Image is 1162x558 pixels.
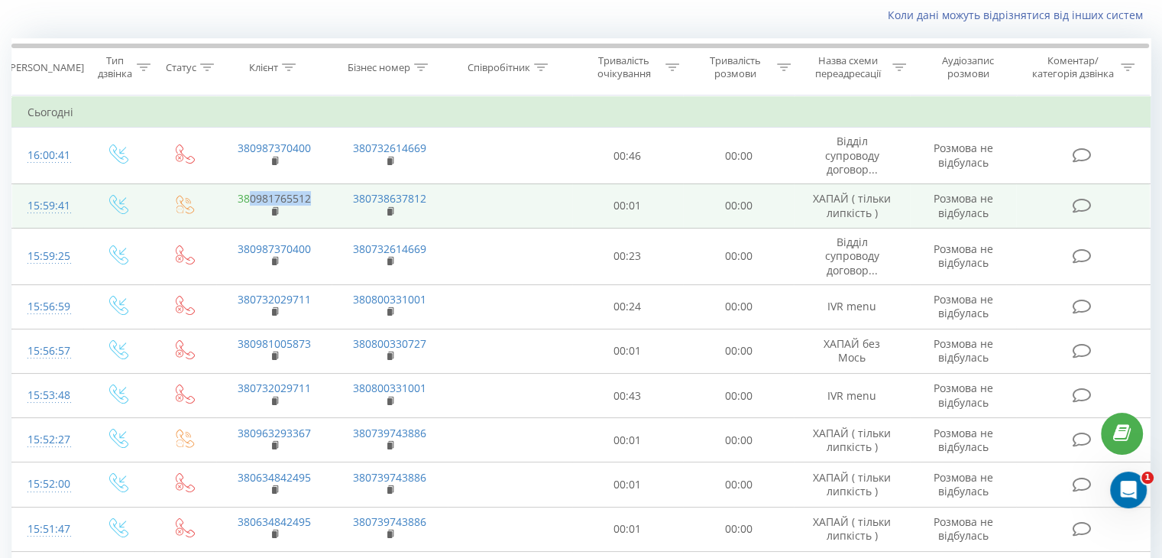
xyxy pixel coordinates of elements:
[572,284,683,329] td: 00:24
[924,54,1013,80] div: Аудіозапис розмови
[353,292,426,307] a: 380800331001
[28,242,68,271] div: 15:59:25
[238,336,311,351] a: 380981005873
[683,418,794,462] td: 00:00
[934,292,993,320] span: Розмова не відбулась
[572,374,683,418] td: 00:43
[794,284,909,329] td: IVR menu
[683,507,794,551] td: 00:00
[7,61,84,74] div: [PERSON_NAME]
[353,191,426,206] a: 380738637812
[96,54,132,80] div: Тип дзвінка
[572,462,683,507] td: 00:01
[353,514,426,529] a: 380739743886
[166,61,196,74] div: Статус
[28,514,68,544] div: 15:51:47
[794,329,909,373] td: ХАПАЙ без Мось
[697,54,773,80] div: Тривалість розмови
[934,336,993,365] span: Розмова не відбулась
[238,191,311,206] a: 380981765512
[683,128,794,184] td: 00:00
[238,470,311,485] a: 380634842495
[238,514,311,529] a: 380634842495
[572,507,683,551] td: 00:01
[1141,472,1154,484] span: 1
[934,141,993,169] span: Розмова не відбулась
[683,229,794,285] td: 00:00
[825,134,879,176] span: Відділ супроводу договор...
[238,141,311,155] a: 380987370400
[28,469,68,499] div: 15:52:00
[238,242,311,256] a: 380987370400
[28,141,68,170] div: 16:00:41
[794,418,909,462] td: ХАПАЙ ( тільки липкість )
[238,292,311,307] a: 380732029711
[28,191,68,221] div: 15:59:41
[249,61,278,74] div: Клієнт
[934,242,993,270] span: Розмова не відбулась
[572,128,683,184] td: 00:46
[572,183,683,228] td: 00:01
[794,183,909,228] td: ХАПАЙ ( тільки липкість )
[1110,472,1147,508] iframe: Intercom live chat
[683,284,794,329] td: 00:00
[934,381,993,409] span: Розмова не відбулась
[353,426,426,440] a: 380739743886
[238,381,311,395] a: 380732029711
[934,191,993,219] span: Розмова не відбулась
[934,470,993,498] span: Розмова не відбулась
[794,374,909,418] td: IVR menu
[572,329,683,373] td: 00:01
[794,462,909,507] td: ХАПАЙ ( тільки липкість )
[825,235,879,277] span: Відділ супроводу договор...
[572,229,683,285] td: 00:23
[353,242,426,256] a: 380732614669
[353,141,426,155] a: 380732614669
[683,329,794,373] td: 00:00
[1028,54,1117,80] div: Коментар/категорія дзвінка
[28,292,68,322] div: 15:56:59
[794,507,909,551] td: ХАПАЙ ( тільки липкість )
[683,462,794,507] td: 00:00
[353,470,426,485] a: 380739743886
[808,54,888,80] div: Назва схеми переадресації
[353,381,426,395] a: 380800331001
[238,426,311,440] a: 380963293367
[28,336,68,366] div: 15:56:57
[353,336,426,351] a: 380800330727
[348,61,410,74] div: Бізнес номер
[28,425,68,455] div: 15:52:27
[468,61,530,74] div: Співробітник
[683,374,794,418] td: 00:00
[934,426,993,454] span: Розмова не відбулась
[683,183,794,228] td: 00:00
[888,8,1151,22] a: Коли дані можуть відрізнятися вiд інших систем
[586,54,662,80] div: Тривалість очікування
[572,418,683,462] td: 00:01
[28,381,68,410] div: 15:53:48
[12,97,1151,128] td: Сьогодні
[934,514,993,543] span: Розмова не відбулась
